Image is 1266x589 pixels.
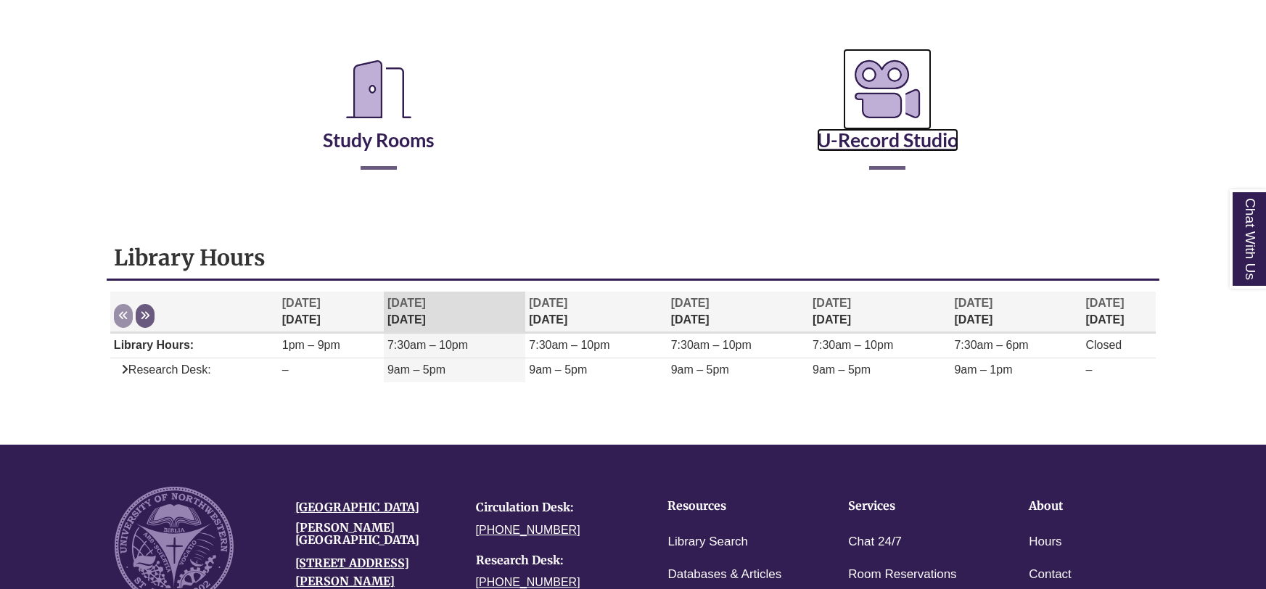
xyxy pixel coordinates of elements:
[813,363,871,376] span: 9am – 5pm
[476,554,635,567] h4: Research Desk:
[107,236,1159,408] div: Library Hours
[476,524,580,536] a: [PHONE_NUMBER]
[671,363,729,376] span: 9am – 5pm
[1082,292,1156,333] th: [DATE]
[476,501,635,514] h4: Circulation Desk:
[817,92,958,152] a: U-Record Studio
[954,339,1028,351] span: 7:30am – 6pm
[387,339,468,351] span: 7:30am – 10pm
[671,339,752,351] span: 7:30am – 10pm
[295,522,454,547] h4: [PERSON_NAME][GEOGRAPHIC_DATA]
[476,576,580,588] a: [PHONE_NUMBER]
[1085,363,1092,376] span: –
[279,292,384,333] th: [DATE]
[114,244,1152,271] h1: Library Hours
[529,339,609,351] span: 7:30am – 10pm
[954,363,1012,376] span: 9am – 1pm
[1029,500,1164,513] h4: About
[848,500,984,513] h4: Services
[1029,564,1072,585] a: Contact
[114,304,133,328] button: Previous week
[384,292,525,333] th: [DATE]
[529,363,587,376] span: 9am – 5pm
[1029,532,1061,553] a: Hours
[809,292,950,333] th: [DATE]
[950,292,1082,333] th: [DATE]
[387,363,445,376] span: 9am – 5pm
[1085,339,1122,351] span: Closed
[282,339,340,351] span: 1pm – 9pm
[529,297,567,309] span: [DATE]
[525,292,667,333] th: [DATE]
[1085,297,1124,309] span: [DATE]
[954,297,992,309] span: [DATE]
[667,532,748,553] a: Library Search
[667,292,809,333] th: [DATE]
[848,564,956,585] a: Room Reservations
[282,363,289,376] span: –
[110,334,279,358] td: Library Hours:
[848,532,902,553] a: Chat 24/7
[813,297,851,309] span: [DATE]
[106,423,1160,430] div: Libchat
[387,297,426,309] span: [DATE]
[667,500,803,513] h4: Resources
[813,339,893,351] span: 7:30am – 10pm
[671,297,710,309] span: [DATE]
[282,297,321,309] span: [DATE]
[114,363,211,376] span: Research Desk:
[295,500,419,514] a: [GEOGRAPHIC_DATA]
[667,564,781,585] a: Databases & Articles
[323,92,435,152] a: Study Rooms
[136,304,155,328] button: Next week
[106,12,1160,213] div: Reserve a Room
